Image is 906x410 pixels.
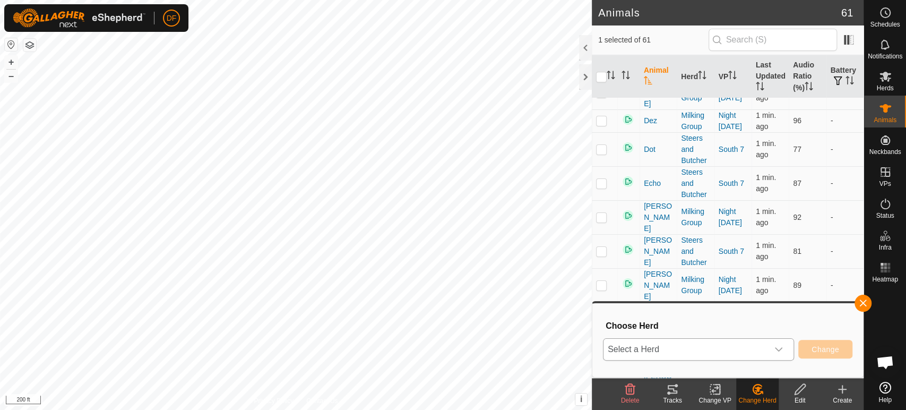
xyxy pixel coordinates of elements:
[5,70,18,82] button: –
[793,247,801,255] span: 81
[681,167,710,200] div: Steers and Butcher
[793,116,801,125] span: 96
[622,113,634,126] img: returning on
[651,396,694,405] div: Tracks
[878,244,891,251] span: Infra
[677,55,714,98] th: Herd
[598,6,841,19] h2: Animals
[698,72,706,81] p-sorticon: Activate to sort
[876,212,894,219] span: Status
[768,339,789,360] div: dropdown trigger
[821,396,864,405] div: Create
[719,247,744,255] a: South 7
[681,110,710,132] div: Milking Group
[756,111,776,131] span: Sep 28, 2025, 8:23 AM
[719,179,744,187] a: South 7
[789,55,826,98] th: Audio Ratio (%)
[756,275,776,295] span: Sep 28, 2025, 8:23 AM
[779,396,821,405] div: Edit
[640,55,677,98] th: Animal
[868,53,902,59] span: Notifications
[714,55,752,98] th: VP
[878,397,892,403] span: Help
[864,378,906,407] a: Help
[752,55,789,98] th: Last Updated
[694,396,736,405] div: Change VP
[622,277,634,290] img: returning on
[254,396,294,406] a: Privacy Policy
[23,39,36,52] button: Map Layers
[681,274,710,296] div: Milking Group
[606,321,852,331] h3: Choose Herd
[622,72,630,81] p-sorticon: Activate to sort
[874,117,896,123] span: Animals
[736,396,779,405] div: Change Herd
[580,395,582,404] span: i
[644,178,661,189] span: Echo
[575,394,587,405] button: i
[756,173,776,193] span: Sep 28, 2025, 8:22 AM
[793,145,801,153] span: 77
[845,78,854,86] p-sorticon: Activate to sort
[621,397,640,404] span: Delete
[879,181,891,187] span: VPs
[681,235,710,268] div: Steers and Butcher
[826,132,864,166] td: -
[622,209,634,222] img: returning on
[756,83,764,92] p-sorticon: Activate to sort
[826,55,864,98] th: Battery
[167,13,177,24] span: DF
[870,21,900,28] span: Schedules
[644,235,672,268] span: [PERSON_NAME]
[826,200,864,234] td: -
[5,56,18,69] button: +
[5,38,18,51] button: Reset Map
[644,201,672,234] span: [PERSON_NAME]
[719,275,742,295] a: Night [DATE]
[306,396,338,406] a: Contact Us
[681,133,710,166] div: Steers and Butcher
[728,72,737,81] p-sorticon: Activate to sort
[13,8,145,28] img: Gallagher Logo
[826,166,864,200] td: -
[876,85,893,91] span: Herds
[622,175,634,188] img: returning on
[719,145,744,153] a: South 7
[798,340,852,358] button: Change
[812,345,839,354] span: Change
[872,276,898,283] span: Heatmap
[826,268,864,302] td: -
[756,241,776,261] span: Sep 28, 2025, 8:23 AM
[644,78,652,86] p-sorticon: Activate to sort
[603,339,768,360] span: Select a Herd
[869,346,901,378] div: Open chat
[644,144,655,155] span: Dot
[841,5,853,21] span: 61
[756,207,776,227] span: Sep 28, 2025, 8:22 AM
[644,269,672,302] span: [PERSON_NAME]
[805,83,813,92] p-sorticon: Activate to sort
[709,29,837,51] input: Search (S)
[681,206,710,228] div: Milking Group
[644,115,657,126] span: Dez
[756,139,776,159] span: Sep 28, 2025, 8:23 AM
[826,234,864,268] td: -
[793,213,801,221] span: 92
[826,109,864,132] td: -
[622,243,634,256] img: returning on
[869,149,901,155] span: Neckbands
[622,141,634,154] img: returning on
[793,281,801,289] span: 89
[598,35,709,46] span: 1 selected of 61
[719,111,742,131] a: Night [DATE]
[607,72,615,81] p-sorticon: Activate to sort
[719,207,742,227] a: Night [DATE]
[793,179,801,187] span: 87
